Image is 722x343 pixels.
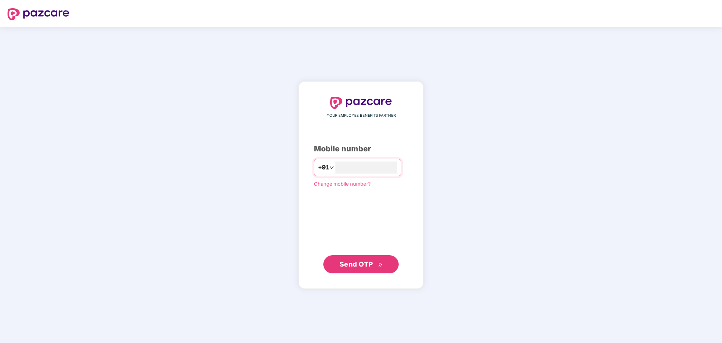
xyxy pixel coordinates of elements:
[327,113,396,119] span: YOUR EMPLOYEE BENEFITS PARTNER
[340,260,373,268] span: Send OTP
[330,97,392,109] img: logo
[318,163,329,172] span: +91
[378,262,383,267] span: double-right
[8,8,69,20] img: logo
[329,165,334,170] span: down
[314,181,371,187] a: Change mobile number?
[314,143,408,155] div: Mobile number
[323,255,399,273] button: Send OTPdouble-right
